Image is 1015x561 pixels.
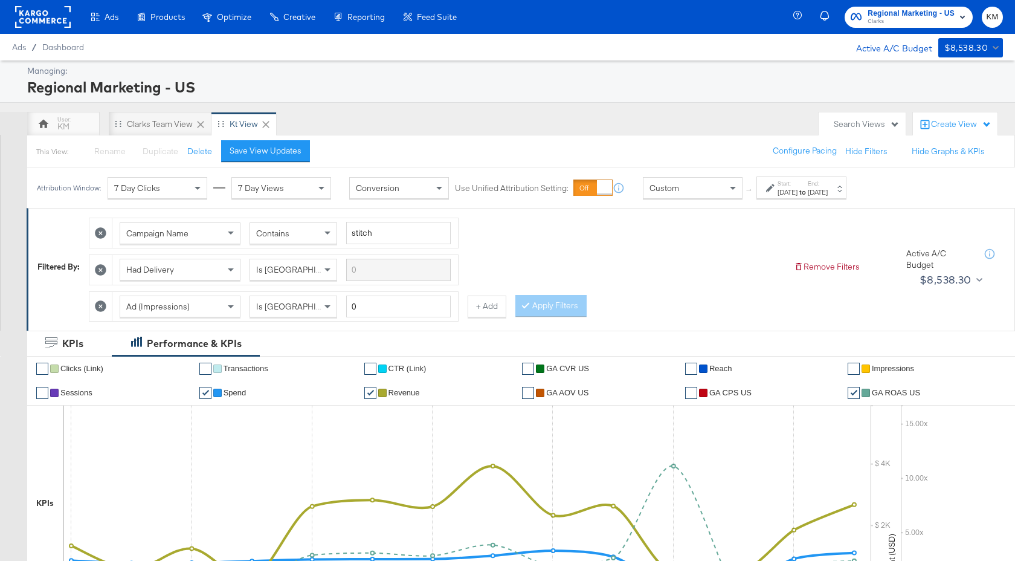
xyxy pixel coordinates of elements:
button: Hide Filters [845,146,888,157]
span: 7 Day Views [238,183,284,193]
span: Custom [649,183,679,193]
span: ↑ [744,188,755,192]
span: Regional Marketing - US [868,7,955,20]
span: KM [987,10,998,24]
div: kt View [230,118,258,130]
button: $8,538.30 [938,38,1003,57]
button: Save View Updates [221,140,310,162]
span: CTR (Link) [388,364,427,373]
span: Rename [94,146,126,157]
div: $8,538.30 [944,41,988,56]
span: Conversion [356,183,399,193]
div: Attribution Window: [36,184,101,192]
div: $8,538.30 [920,271,971,289]
div: Managing: [27,65,1000,77]
div: Create View [931,118,991,131]
span: Is [GEOGRAPHIC_DATA] [256,264,349,275]
div: Save View Updates [230,145,301,157]
a: ✔ [364,363,376,375]
div: KPIs [62,337,83,351]
a: ✔ [36,363,48,375]
div: KPIs [36,498,54,509]
input: Enter a search term [346,259,451,281]
div: Drag to reorder tab [115,120,121,127]
a: ✔ [848,363,860,375]
span: / [26,42,42,52]
span: Reach [709,364,732,373]
div: Active A/C Budget [906,248,973,270]
label: Use Unified Attribution Setting: [455,183,569,194]
span: Clarks [868,17,955,27]
a: ✔ [522,363,534,375]
span: GA CVR US [546,364,589,373]
span: Revenue [388,388,420,397]
input: Enter a number [346,296,451,318]
label: End: [808,180,828,187]
a: ✔ [685,363,697,375]
span: Contains [256,228,289,239]
span: GA CPS US [709,388,752,397]
div: [DATE] [808,187,828,197]
button: Configure Pacing [764,140,845,162]
label: Start: [778,180,797,187]
span: Impressions [872,364,914,373]
button: $8,538.30 [915,270,985,290]
span: Had Delivery [126,264,174,275]
button: Regional Marketing - USClarks [845,7,973,28]
strong: to [797,187,808,196]
span: Transactions [224,364,268,373]
a: ✔ [199,363,211,375]
span: GA ROAS US [872,388,920,397]
div: Clarks Team View [127,118,193,130]
a: ✔ [522,387,534,399]
button: KM [982,7,1003,28]
a: ✔ [685,387,697,399]
a: ✔ [199,387,211,399]
span: Duplicate [143,146,178,157]
div: Search Views [834,118,900,130]
div: KM [57,121,69,132]
div: Regional Marketing - US [27,77,1000,97]
span: Optimize [217,12,251,22]
div: Drag to reorder tab [217,120,224,127]
button: Delete [187,146,212,157]
a: ✔ [36,387,48,399]
a: Dashboard [42,42,84,52]
span: Reporting [347,12,385,22]
span: 7 Day Clicks [114,183,160,193]
span: Products [150,12,185,22]
button: Remove Filters [794,261,860,273]
span: Spend [224,388,246,397]
span: GA AOV US [546,388,588,397]
button: Hide Graphs & KPIs [912,146,985,157]
span: Ads [12,42,26,52]
div: This View: [36,147,68,157]
div: Filtered By: [37,261,80,273]
span: Creative [283,12,315,22]
button: + Add [468,296,506,317]
input: Enter a search term [346,222,451,244]
span: Ads [105,12,118,22]
span: Is [GEOGRAPHIC_DATA] [256,301,349,312]
div: [DATE] [778,187,797,197]
span: Campaign Name [126,228,188,239]
a: ✔ [364,387,376,399]
span: Sessions [60,388,92,397]
div: Performance & KPIs [147,337,242,351]
span: Ad (Impressions) [126,301,190,312]
div: Active A/C Budget [843,38,932,56]
span: Feed Suite [417,12,457,22]
a: ✔ [848,387,860,399]
span: Clicks (Link) [60,364,103,373]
